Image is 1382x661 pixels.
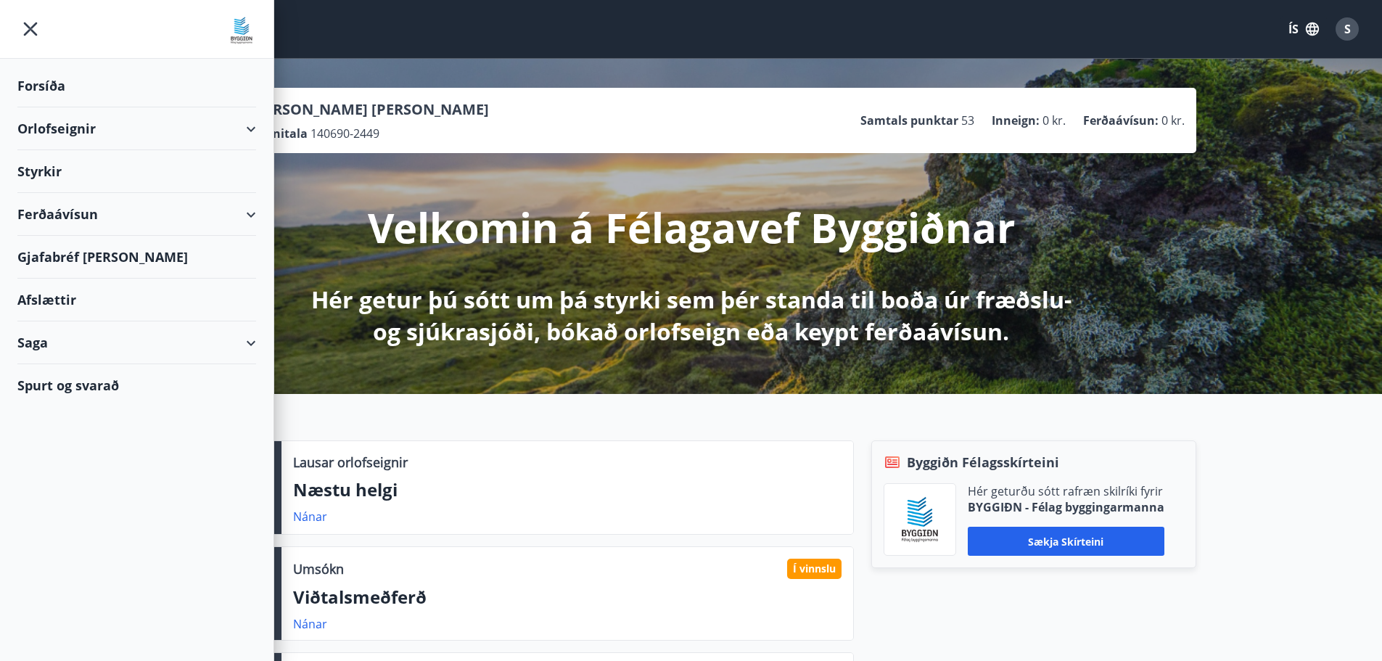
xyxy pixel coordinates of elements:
button: ÍS [1280,16,1327,42]
a: Nánar [293,509,327,525]
span: 140690-2449 [310,126,379,141]
p: Samtals punktar [860,112,958,128]
p: Kennitala [250,126,308,141]
p: Lausar orlofseignir [293,453,408,472]
p: Næstu helgi [293,477,842,502]
div: Saga [17,321,256,364]
div: Orlofseignir [17,107,256,150]
div: Spurt og svarað [17,364,256,406]
p: Velkomin á Félagavef Byggiðnar [368,200,1015,255]
p: Inneign : [992,112,1040,128]
p: Hér geturðu sótt rafræn skilríki fyrir [968,483,1164,499]
span: S [1344,21,1351,37]
img: BKlGVmlTW1Qrz68WFGMFQUcXHWdQd7yePWMkvn3i.png [895,495,945,544]
div: Gjafabréf [PERSON_NAME] [17,236,256,279]
div: Styrkir [17,150,256,193]
span: Byggiðn Félagsskírteini [907,453,1059,472]
p: Umsókn [293,559,344,578]
div: Forsíða [17,65,256,107]
p: Hér getur þú sótt um þá styrki sem þér standa til boða úr fræðslu- og sjúkrasjóði, bókað orlofsei... [308,284,1074,348]
p: BYGGIÐN - Félag byggingarmanna [968,499,1164,515]
a: Nánar [293,616,327,632]
button: menu [17,16,44,42]
p: Viðtalsmeðferð [293,585,842,609]
span: 0 kr. [1161,112,1185,128]
div: Ferðaávísun [17,193,256,236]
span: 0 kr. [1042,112,1066,128]
p: [PERSON_NAME] [PERSON_NAME] [250,99,489,120]
span: 53 [961,112,974,128]
div: Í vinnslu [787,559,842,579]
button: Sækja skírteini [968,527,1164,556]
p: Ferðaávísun : [1083,112,1159,128]
button: S [1330,12,1365,46]
img: union_logo [227,16,256,45]
div: Afslættir [17,279,256,321]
